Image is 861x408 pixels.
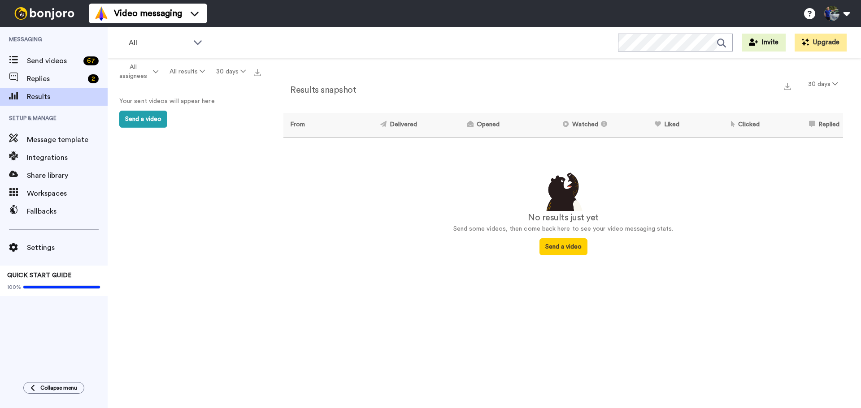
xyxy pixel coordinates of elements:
[27,242,108,253] span: Settings
[795,34,847,52] button: Upgrade
[27,206,108,217] span: Fallbacks
[7,283,21,291] span: 100%
[11,7,78,20] img: bj-logo-header-white.svg
[784,83,791,90] img: export.svg
[27,91,108,102] span: Results
[254,69,261,76] img: export.svg
[115,63,151,81] span: All assignees
[27,56,80,66] span: Send videos
[683,113,763,137] th: Clicked
[27,170,108,181] span: Share library
[781,79,794,92] button: Export a summary of each team member’s results that match this filter now.
[27,152,108,163] span: Integrations
[541,170,586,211] img: results-emptystates.png
[539,238,587,255] button: Send a video
[27,73,84,84] span: Replies
[109,59,164,84] button: All assignees
[251,65,264,78] button: Export all results that match these filters now.
[283,85,356,95] h2: Results snapshot
[763,113,843,137] th: Replied
[164,64,211,80] button: All results
[83,56,99,65] div: 67
[283,113,329,137] th: From
[421,113,504,137] th: Opened
[7,272,72,279] span: QUICK START GUIDE
[27,134,108,145] span: Message template
[210,64,251,80] button: 30 days
[23,382,84,394] button: Collapse menu
[114,7,182,20] span: Video messaging
[503,113,614,137] th: Watched
[40,384,77,391] span: Collapse menu
[539,244,587,250] a: Send a video
[614,113,683,137] th: Liked
[94,6,109,21] img: vm-color.svg
[27,188,108,199] span: Workspaces
[329,113,420,137] th: Delivered
[129,38,189,48] span: All
[88,74,99,83] div: 2
[803,76,843,92] button: 30 days
[283,224,843,234] p: Send some videos, then come back here to see your video messaging stats.
[119,97,254,106] p: Your sent videos will appear here
[283,211,843,224] div: No results just yet
[119,111,167,128] button: Send a video
[742,34,786,52] button: Invite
